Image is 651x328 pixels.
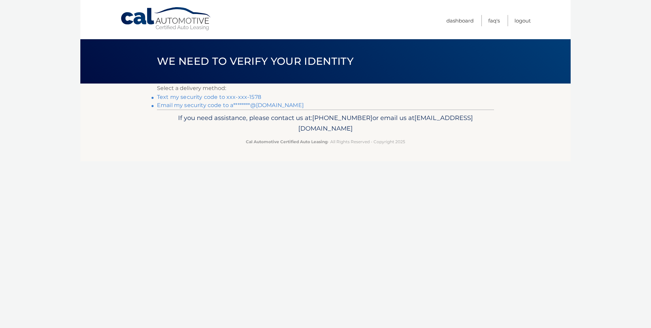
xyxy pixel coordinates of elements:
[120,7,212,31] a: Cal Automotive
[514,15,531,26] a: Logout
[157,55,353,68] span: We need to verify your identity
[157,84,494,93] p: Select a delivery method:
[488,15,500,26] a: FAQ's
[157,94,261,100] a: Text my security code to xxx-xxx-1578
[446,15,474,26] a: Dashboard
[161,113,490,134] p: If you need assistance, please contact us at: or email us at
[312,114,372,122] span: [PHONE_NUMBER]
[157,102,304,108] a: Email my security code to a********@[DOMAIN_NAME]
[161,138,490,145] p: - All Rights Reserved - Copyright 2025
[246,139,328,144] strong: Cal Automotive Certified Auto Leasing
